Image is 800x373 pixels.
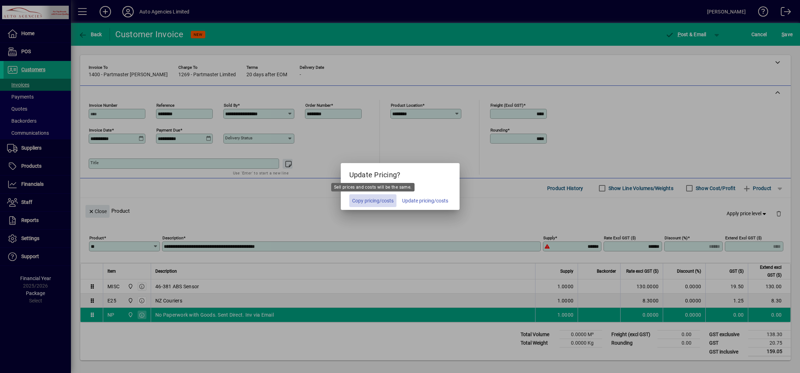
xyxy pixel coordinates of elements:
div: Sell prices and costs will be the same. [331,183,415,191]
span: Update pricing/costs [402,197,448,205]
button: Update pricing/costs [399,194,451,207]
h5: Update Pricing? [341,163,460,184]
button: Copy pricing/costs [349,194,396,207]
span: Copy pricing/costs [352,197,394,205]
